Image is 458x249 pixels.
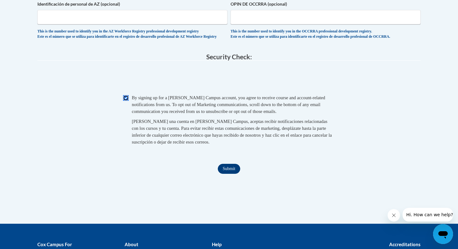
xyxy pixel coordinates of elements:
div: This is the number used to identify you in the OCCRRA professional development registry. Este es ... [231,29,421,39]
iframe: Button to launch messaging window [433,224,453,244]
b: Cox Campus For [37,242,72,247]
b: Accreditations [389,242,421,247]
span: By signing up for a [PERSON_NAME] Campus account, you agree to receive course and account-related... [132,95,325,114]
span: [PERSON_NAME] una cuenta en [PERSON_NAME] Campus, aceptas recibir notificaciones relacionadas con... [132,119,332,144]
input: Submit [218,164,240,174]
div: This is the number used to identify you in the AZ Workforce Registry professional development reg... [37,29,227,39]
span: Security Check: [206,53,252,61]
iframe: Close message [388,209,400,222]
b: About [125,242,138,247]
b: Help [212,242,222,247]
iframe: reCAPTCHA [182,67,276,91]
iframe: Message from company [403,208,453,222]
